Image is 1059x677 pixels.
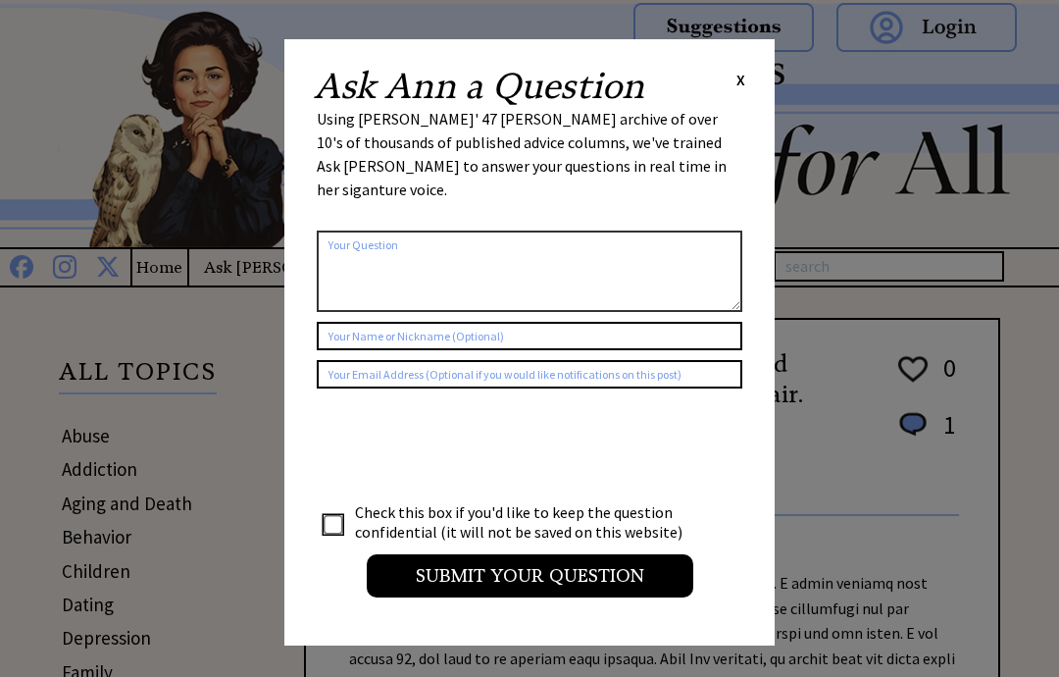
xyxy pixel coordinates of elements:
td: Check this box if you'd like to keep the question confidential (it will not be saved on this webs... [354,501,701,543]
h2: Ask Ann a Question [314,69,644,104]
span: X [736,70,745,89]
input: Submit your Question [367,554,693,598]
iframe: reCAPTCHA [317,408,615,485]
div: Using [PERSON_NAME]' 47 [PERSON_NAME] archive of over 10's of thousands of published advice colum... [317,107,742,221]
input: Your Name or Nickname (Optional) [317,322,742,350]
input: Your Email Address (Optional if you would like notifications on this post) [317,360,742,389]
